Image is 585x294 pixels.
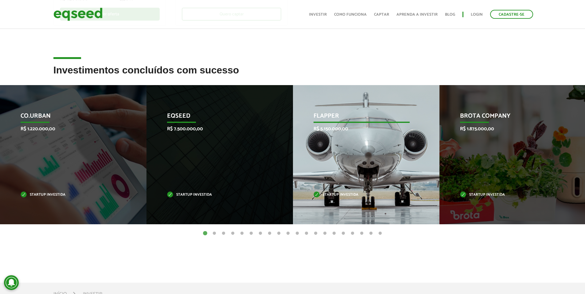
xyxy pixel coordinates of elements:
button: 18 of 20 [359,230,365,237]
a: Investir [309,13,327,17]
a: Cadastre-se [490,10,533,19]
p: R$ 7.500.000,00 [167,126,263,132]
h2: Investimentos concluídos com sucesso [53,65,532,85]
a: Login [471,13,483,17]
p: Brota Company [460,112,556,123]
img: EqSeed [53,6,103,22]
button: 14 of 20 [322,230,328,237]
p: EqSeed [167,112,263,123]
button: 3 of 20 [220,230,227,237]
button: 2 of 20 [211,230,217,237]
button: 5 of 20 [239,230,245,237]
button: 20 of 20 [377,230,383,237]
a: Captar [374,13,389,17]
button: 11 of 20 [294,230,300,237]
button: 17 of 20 [349,230,356,237]
p: Startup investida [460,193,556,197]
p: R$ 1.220.000,00 [21,126,117,132]
p: Startup investida [21,193,117,197]
p: Flapper [314,112,410,123]
button: 16 of 20 [340,230,346,237]
p: Co.Urban [21,112,117,123]
a: Blog [445,13,455,17]
button: 13 of 20 [313,230,319,237]
a: Aprenda a investir [396,13,438,17]
p: Startup investida [167,193,263,197]
button: 15 of 20 [331,230,337,237]
button: 6 of 20 [248,230,254,237]
button: 19 of 20 [368,230,374,237]
p: R$ 5.150.000,00 [314,126,410,132]
button: 12 of 20 [303,230,310,237]
button: 7 of 20 [257,230,263,237]
button: 10 of 20 [285,230,291,237]
a: Como funciona [334,13,367,17]
button: 1 of 20 [202,230,208,237]
button: 4 of 20 [230,230,236,237]
p: Startup investida [314,193,410,197]
p: R$ 1.875.000,00 [460,126,556,132]
button: 8 of 20 [267,230,273,237]
button: 9 of 20 [276,230,282,237]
